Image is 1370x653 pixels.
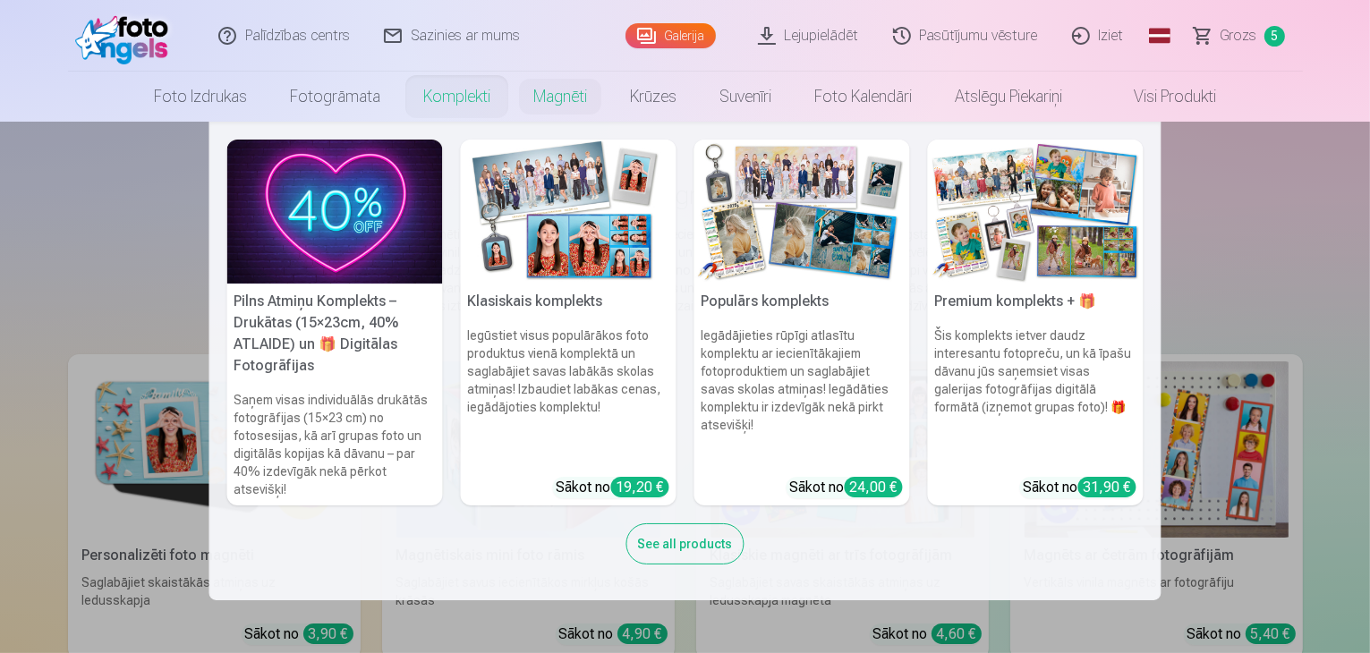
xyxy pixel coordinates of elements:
h5: Klasiskais komplekts [461,284,676,319]
div: Sākot no [557,477,669,498]
a: Fotogrāmata [268,72,402,122]
a: Populārs komplektsPopulārs komplektsIegādājieties rūpīgi atlasītu komplektu ar iecienītākajiem fo... [694,140,910,505]
img: Premium komplekts + 🎁 [928,140,1144,284]
a: Atslēgu piekariņi [933,72,1084,122]
div: 31,90 € [1078,477,1136,497]
h5: Pilns Atmiņu Komplekts – Drukātas (15×23cm, 40% ATLAIDE) un 🎁 Digitālas Fotogrāfijas [227,284,443,384]
h6: Iegādājieties rūpīgi atlasītu komplektu ar iecienītākajiem fotoproduktiem un saglabājiet savas sk... [694,319,910,470]
a: See all products [626,533,745,552]
a: Visi produkti [1084,72,1238,122]
a: Premium komplekts + 🎁 Premium komplekts + 🎁Šis komplekts ietver daudz interesantu fotopreču, un k... [928,140,1144,505]
h6: Iegūstiet visus populārākos foto produktus vienā komplektā un saglabājiet savas labākās skolas at... [461,319,676,470]
h5: Premium komplekts + 🎁 [928,284,1144,319]
div: Sākot no [790,477,903,498]
img: /fa1 [75,7,178,64]
h6: Šis komplekts ietver daudz interesantu fotopreču, un kā īpašu dāvanu jūs saņemsiet visas galerija... [928,319,1144,470]
a: Komplekti [402,72,512,122]
a: Suvenīri [698,72,793,122]
span: Grozs [1221,25,1257,47]
div: See all products [626,523,745,564]
img: Populārs komplekts [694,140,910,284]
a: Pilns Atmiņu Komplekts – Drukātas (15×23cm, 40% ATLAIDE) un 🎁 Digitālas Fotogrāfijas Pilns Atmiņu... [227,140,443,505]
a: Galerija [625,23,716,48]
div: Sākot no [1024,477,1136,498]
a: Klasiskais komplektsKlasiskais komplektsIegūstiet visus populārākos foto produktus vienā komplekt... [461,140,676,505]
a: Foto kalendāri [793,72,933,122]
a: Foto izdrukas [132,72,268,122]
h5: Populārs komplekts [694,284,910,319]
div: 19,20 € [611,477,669,497]
h6: Saņem visas individuālās drukātās fotogrāfijas (15×23 cm) no fotosesijas, kā arī grupas foto un d... [227,384,443,505]
img: Pilns Atmiņu Komplekts – Drukātas (15×23cm, 40% ATLAIDE) un 🎁 Digitālas Fotogrāfijas [227,140,443,284]
a: Krūzes [608,72,698,122]
div: 24,00 € [845,477,903,497]
a: Magnēti [512,72,608,122]
img: Klasiskais komplekts [461,140,676,284]
span: 5 [1264,26,1285,47]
